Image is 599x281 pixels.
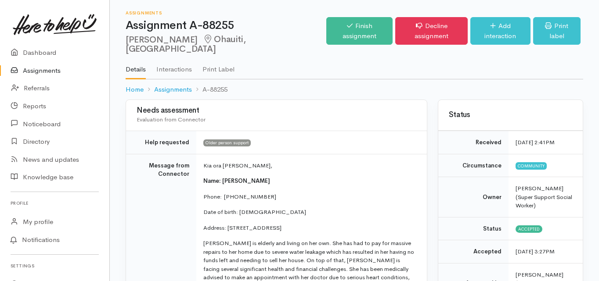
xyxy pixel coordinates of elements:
span: Name: [PERSON_NAME] [203,177,270,185]
td: Owner [438,177,509,217]
td: Status [438,217,509,240]
p: Phone: [PHONE_NUMBER] [203,192,416,201]
p: Kia ora [PERSON_NAME], [203,161,416,170]
td: Accepted [438,240,509,263]
td: Circumstance [438,154,509,177]
time: [DATE] 2:41PM [516,139,555,146]
span: Older person support [203,139,251,146]
a: Decline assignment [395,17,467,45]
a: Details [126,54,146,79]
span: Accepted [516,225,542,232]
time: [DATE] 3:27PM [516,248,555,255]
a: Interactions [156,54,192,78]
a: Home [126,85,144,95]
a: Print Label [202,54,235,78]
h2: [PERSON_NAME] [126,35,326,54]
h6: Settings [11,260,99,272]
li: A-88255 [192,85,227,95]
h3: Status [449,111,572,119]
h6: Profile [11,197,99,209]
a: Add interaction [470,17,530,45]
span: Evaluation from Connector [137,116,206,123]
nav: breadcrumb [126,79,583,100]
td: Received [438,131,509,154]
h1: Assignment A-88255 [126,19,326,32]
span: [PERSON_NAME] (Super Support Social Worker) [516,185,572,209]
span: Ohauiti, [GEOGRAPHIC_DATA] [126,34,245,54]
a: Assignments [154,85,192,95]
p: Address: [STREET_ADDRESS] [203,224,416,232]
p: Date of birth: [DEMOGRAPHIC_DATA] [203,208,416,217]
a: Print label [533,17,581,45]
h3: Needs assessment [137,107,416,115]
span: Community [516,162,547,169]
a: Finish assignment [326,17,393,45]
h6: Assignments [126,11,326,15]
td: Help requested [126,131,196,154]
